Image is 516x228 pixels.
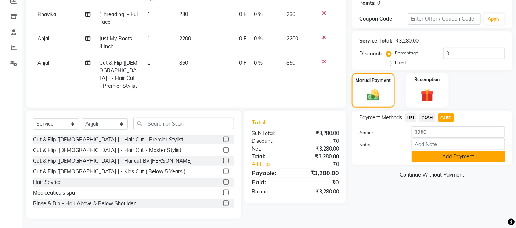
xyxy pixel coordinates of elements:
[179,35,191,42] span: 2200
[396,37,419,45] div: ₹3,280.00
[359,114,402,122] span: Payment Methods
[353,171,511,179] a: Continue Without Payment
[99,59,137,89] span: Cut & Flip [[DEMOGRAPHIC_DATA] ] - Hair Cut - Premier Stylist
[354,141,406,148] label: Note:
[484,14,505,25] button: Apply
[179,59,188,66] span: 850
[254,59,263,67] span: 0 %
[246,145,295,153] div: Net:
[363,88,383,102] img: _cash.svg
[37,11,56,18] span: Bhavika
[405,113,416,122] span: UPI
[147,11,150,18] span: 1
[246,169,295,177] div: Payable:
[246,178,295,187] div: Paid:
[250,59,251,67] span: |
[250,11,251,18] span: |
[359,50,382,58] div: Discount:
[133,118,234,129] input: Search or Scan
[246,153,295,160] div: Total:
[359,15,408,23] div: Coupon Code
[286,11,295,18] span: 230
[415,76,440,83] label: Redemption
[417,87,438,104] img: _gift.svg
[295,145,344,153] div: ₹3,280.00
[33,146,181,154] div: Cut & Flip [[DEMOGRAPHIC_DATA] ] - Hair Cut - Master Stylist
[246,137,295,145] div: Discount:
[286,59,295,66] span: 850
[179,11,188,18] span: 230
[286,35,298,42] span: 2200
[246,188,295,196] div: Balance :
[239,35,247,43] span: 0 F
[147,35,150,42] span: 1
[246,130,295,137] div: Sub Total:
[295,178,344,187] div: ₹0
[295,153,344,160] div: ₹3,280.00
[412,126,505,138] input: Amount
[295,130,344,137] div: ₹3,280.00
[438,113,454,122] span: CARD
[395,59,406,66] label: Fixed
[37,59,50,66] span: Anjali
[33,157,192,165] div: Cut & Flip [[DEMOGRAPHIC_DATA] ] - Haircut By [PERSON_NAME]
[412,151,505,162] button: Add Payment
[37,35,50,42] span: Anjali
[252,119,268,126] span: Total
[99,11,138,25] span: (Threading) - Fullface
[239,11,247,18] span: 0 F
[254,11,263,18] span: 0 %
[395,50,418,56] label: Percentage
[239,59,247,67] span: 0 F
[304,160,345,168] div: ₹0
[359,37,393,45] div: Service Total:
[356,77,391,84] label: Manual Payment
[412,139,505,150] input: Add Note
[33,200,136,207] div: Rinse & Dip - Hair Above & Below Shoulder
[33,136,183,144] div: Cut & Flip [[DEMOGRAPHIC_DATA] ] - Hair Cut - Premier Stylist
[354,129,406,136] label: Amount:
[408,13,481,25] input: Enter Offer / Coupon Code
[33,178,62,186] div: Hair Sevrice
[147,59,150,66] span: 1
[246,160,303,168] a: Add Tip
[99,35,136,50] span: Just My Roots - 3 Inch
[295,188,344,196] div: ₹3,280.00
[254,35,263,43] span: 0 %
[250,35,251,43] span: |
[295,169,344,177] div: ₹3,280.00
[33,189,75,197] div: Mediceuticals spa
[295,137,344,145] div: ₹0
[33,168,185,175] div: Cut & Flip [[DEMOGRAPHIC_DATA] ] - Kids Cut ( Below 5 Years )
[419,113,435,122] span: CASH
